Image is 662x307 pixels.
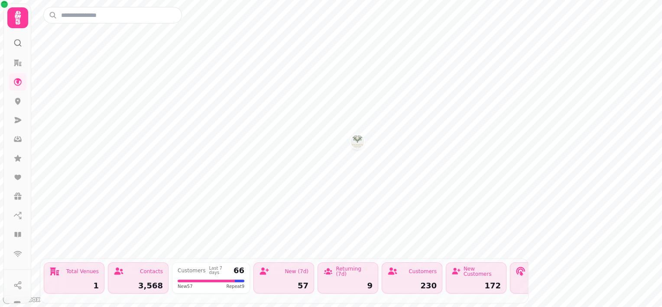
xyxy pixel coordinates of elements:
[226,283,244,290] span: Repeat 9
[178,268,206,273] div: Customers
[3,294,41,304] a: Mapbox logo
[49,282,99,290] div: 1
[350,135,364,149] button: Walworth Castle Hotel, Tavern & Beer Garden
[409,269,437,274] div: Customers
[114,282,163,290] div: 3,568
[464,266,501,277] div: New Customers
[259,282,308,290] div: 57
[516,282,565,290] div: 253
[285,269,308,274] div: New (7d)
[387,282,437,290] div: 230
[323,282,373,290] div: 9
[451,282,501,290] div: 172
[234,267,244,274] div: 66
[209,266,230,275] div: Last 7 days
[140,269,163,274] div: Contacts
[350,135,364,151] div: Map marker
[336,266,373,277] div: Returning (7d)
[178,283,193,290] span: New 57
[66,269,99,274] div: Total Venues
